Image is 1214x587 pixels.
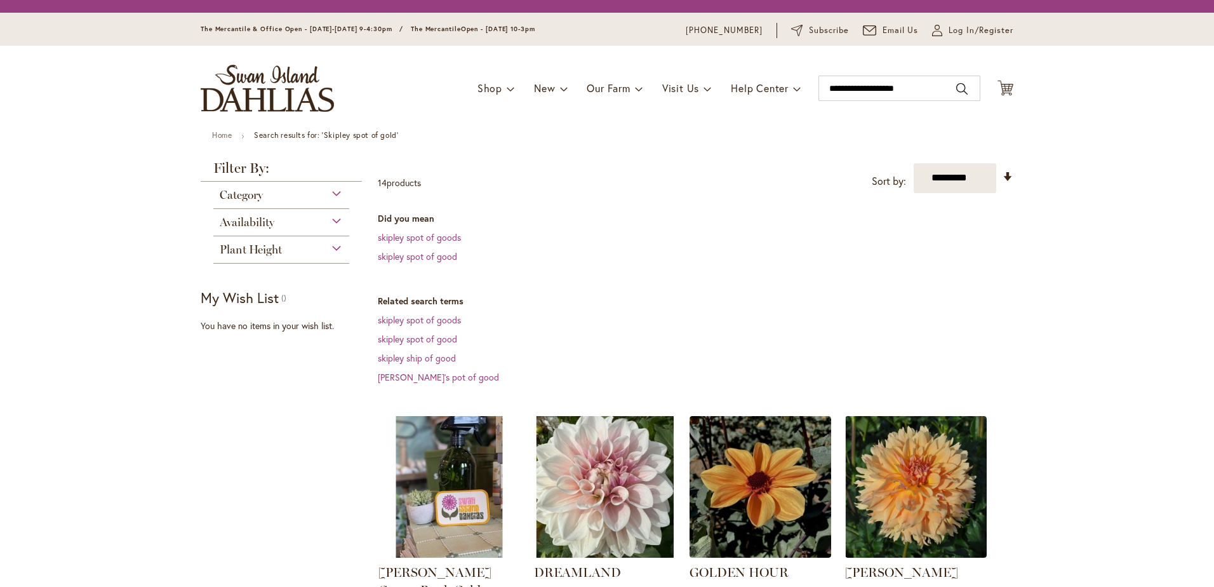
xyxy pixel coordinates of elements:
[378,371,499,383] a: [PERSON_NAME]'s pot of good
[378,333,457,345] a: skipley spot of good
[845,416,987,558] img: KARMEL KORN
[201,288,279,307] strong: My Wish List
[378,212,1013,225] dt: Did you mean
[220,243,282,257] span: Plant Height
[220,188,263,202] span: Category
[201,25,461,33] span: The Mercantile & Office Open - [DATE]-[DATE] 9-4:30pm / The Mercantile
[378,295,1013,307] dt: Related search terms
[212,130,232,140] a: Home
[534,548,676,560] a: DREAMLAND
[378,314,461,326] a: skipley spot of goods
[863,24,919,37] a: Email Us
[731,81,789,95] span: Help Center
[461,25,535,33] span: Open - [DATE] 10-3pm
[587,81,630,95] span: Our Farm
[378,548,520,560] a: SID Grafletics Groovy Patch Gold
[254,130,398,140] strong: Search results for: 'Skipley spot of gold'
[378,231,461,243] a: skipley spot of goods
[845,548,987,560] a: KARMEL KORN
[201,65,334,112] a: store logo
[872,170,906,193] label: Sort by:
[686,24,763,37] a: [PHONE_NUMBER]
[809,24,849,37] span: Subscribe
[378,416,520,558] img: SID Grafletics Groovy Patch Gold
[378,173,421,193] p: products
[534,565,621,580] a: DREAMLAND
[956,79,968,99] button: Search
[932,24,1013,37] a: Log In/Register
[201,161,362,182] strong: Filter By:
[949,24,1013,37] span: Log In/Register
[662,81,699,95] span: Visit Us
[883,24,919,37] span: Email Us
[534,416,676,558] img: DREAMLAND
[690,565,789,580] a: GOLDEN HOUR
[378,352,456,364] a: skipley ship of good
[378,250,457,262] a: skipley spot of good
[690,548,831,560] a: Golden Hour
[534,81,555,95] span: New
[201,320,370,332] div: You have no items in your wish list.
[220,215,274,229] span: Availability
[845,565,958,580] a: [PERSON_NAME]
[791,24,849,37] a: Subscribe
[477,81,502,95] span: Shop
[378,177,387,189] span: 14
[690,416,831,558] img: Golden Hour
